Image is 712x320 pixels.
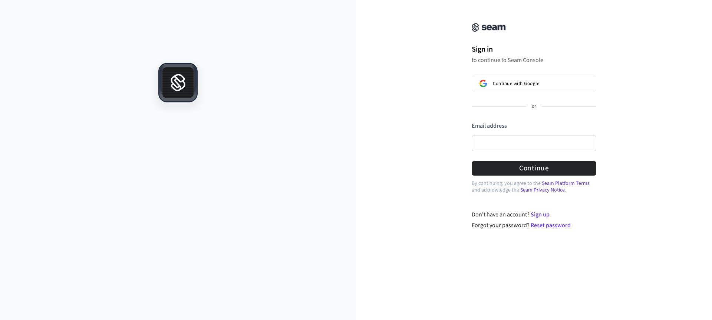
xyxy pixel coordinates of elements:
[472,210,597,219] div: Don't have an account?
[531,210,550,219] a: Sign up
[542,180,590,187] a: Seam Platform Terms
[520,186,565,194] a: Seam Privacy Notice
[493,81,539,86] span: Continue with Google
[472,122,507,130] label: Email address
[472,161,596,176] button: Continue
[472,76,596,91] button: Sign in with GoogleContinue with Google
[472,221,597,230] div: Forgot your password?
[472,56,596,64] p: to continue to Seam Console
[472,44,596,55] h1: Sign in
[531,221,571,229] a: Reset password
[479,80,487,87] img: Sign in with Google
[472,23,506,32] img: Seam Console
[532,103,536,110] p: or
[472,180,596,193] p: By continuing, you agree to the and acknowledge the .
